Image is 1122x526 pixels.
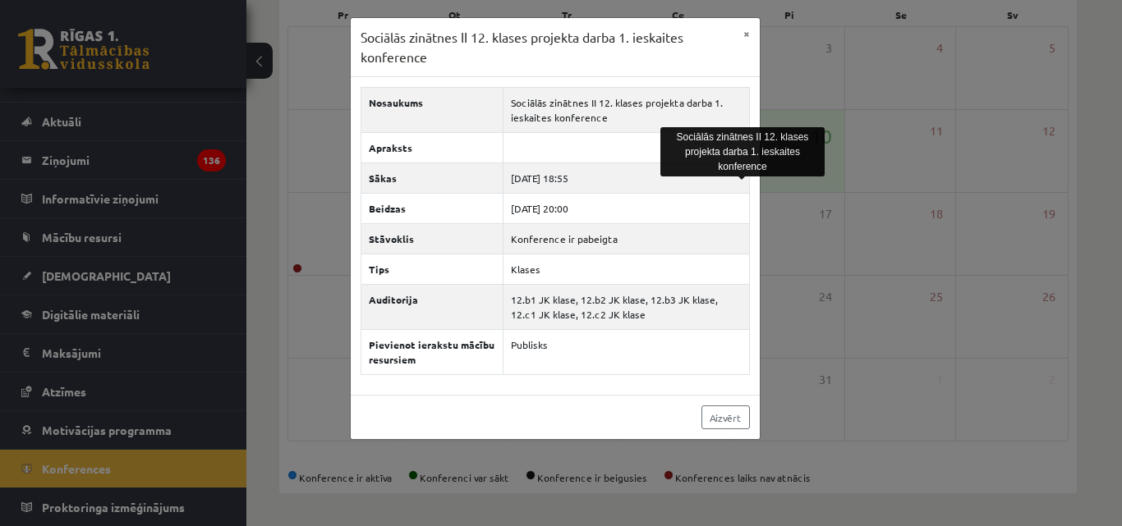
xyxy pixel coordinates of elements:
[504,163,749,194] td: [DATE] 18:55
[361,88,504,133] th: Nosaukums
[361,194,504,224] th: Beidzas
[504,194,749,224] td: [DATE] 20:00
[504,88,749,133] td: Sociālās zinātnes II 12. klases projekta darba 1. ieskaites konference
[660,127,825,176] div: Sociālās zinātnes II 12. klases projekta darba 1. ieskaites konference
[504,285,749,330] td: 12.b1 JK klase, 12.b2 JK klase, 12.b3 JK klase, 12.c1 JK klase, 12.c2 JK klase
[361,254,504,285] th: Tips
[733,18,760,49] button: ×
[504,224,749,254] td: Konference ir pabeigta
[361,285,504,330] th: Auditorija
[361,28,733,66] h3: Sociālās zinātnes II 12. klases projekta darba 1. ieskaites konference
[361,133,504,163] th: Apraksts
[361,163,504,194] th: Sākas
[504,254,749,285] td: Klases
[361,330,504,375] th: Pievienot ierakstu mācību resursiem
[361,224,504,254] th: Stāvoklis
[701,405,750,429] a: Aizvērt
[504,330,749,375] td: Publisks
